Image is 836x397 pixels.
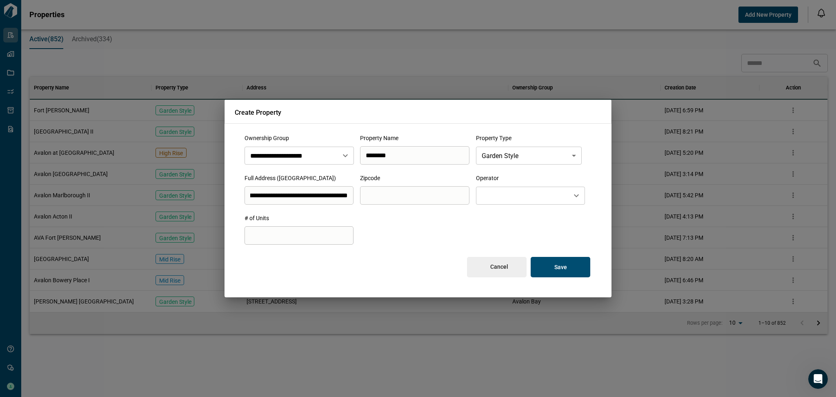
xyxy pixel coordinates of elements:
div: Garden Style [476,144,582,167]
p: Project name required* [366,166,463,174]
span: Operator [476,175,499,181]
p: Save [554,263,567,271]
p: Example: [STREET_ADDRESS] [250,206,348,214]
span: # of Units [245,215,269,221]
p: Ownership group required* [250,166,348,174]
h2: Create Property [225,100,611,124]
button: Cancel [467,257,527,277]
input: search [360,144,469,167]
button: Save [531,257,590,277]
span: Property Type [476,135,511,141]
span: Zipcode [360,175,380,181]
p: Cancel [490,263,508,270]
button: Open [340,150,351,161]
p: Zipcode required* [366,206,463,214]
span: Full Address ([GEOGRAPHIC_DATA]) [245,175,336,181]
input: search [245,184,354,207]
input: search [360,184,469,207]
p: Ownership group required* [482,206,579,214]
iframe: Intercom live chat [808,369,828,389]
span: Property Name [360,135,398,141]
span: Ownership Group [245,135,289,141]
button: Open [571,190,582,201]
